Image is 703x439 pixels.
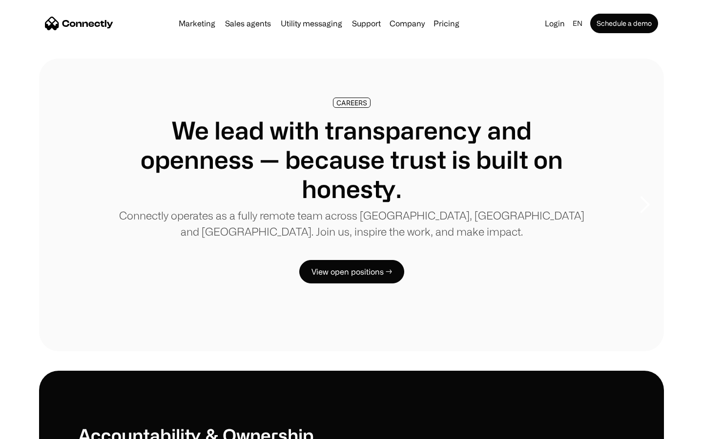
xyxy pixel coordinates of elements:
a: Support [348,20,385,27]
a: Login [541,17,569,30]
div: CAREERS [336,99,367,106]
a: home [45,16,113,31]
div: Company [387,17,428,30]
p: Connectly operates as a fully remote team across [GEOGRAPHIC_DATA], [GEOGRAPHIC_DATA] and [GEOGRA... [117,207,586,239]
h1: We lead with transparency and openness — because trust is built on honesty. [117,116,586,203]
div: next slide [625,156,664,254]
div: en [573,17,582,30]
div: en [569,17,588,30]
a: Pricing [430,20,463,27]
ul: Language list [20,422,59,436]
a: Sales agents [221,20,275,27]
div: 1 of 8 [39,59,664,351]
a: View open positions → [299,260,404,283]
a: Utility messaging [277,20,346,27]
aside: Language selected: English [10,421,59,436]
a: Schedule a demo [590,14,658,33]
a: Marketing [175,20,219,27]
div: carousel [39,59,664,351]
div: Company [390,17,425,30]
